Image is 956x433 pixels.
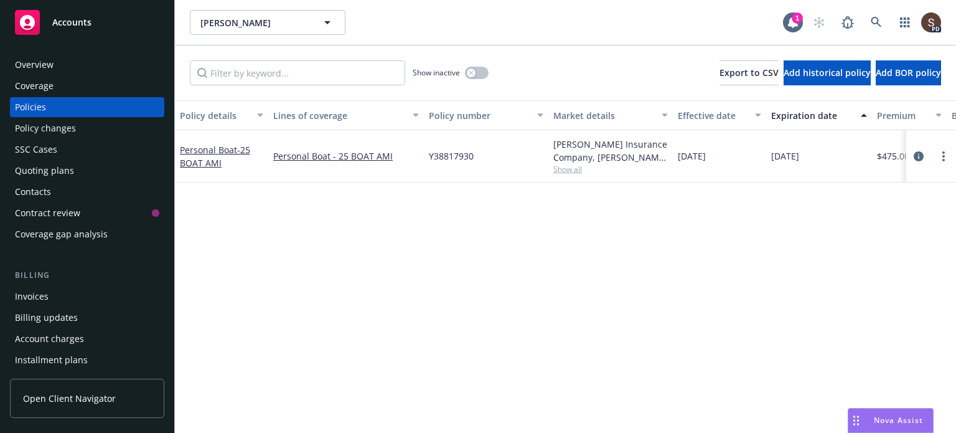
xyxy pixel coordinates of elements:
a: Contacts [10,182,164,202]
span: Add BOR policy [876,67,941,79]
div: 1 [792,12,803,24]
a: circleInformation [911,149,926,164]
div: SSC Cases [15,140,57,159]
div: Coverage gap analysis [15,224,108,244]
div: Policy details [180,109,250,122]
span: Accounts [52,17,91,27]
div: Account charges [15,329,84,349]
a: Quoting plans [10,161,164,181]
span: - 25 BOAT AMI [180,144,250,169]
button: Lines of coverage [268,100,424,130]
div: Coverage [15,76,54,96]
a: Coverage [10,76,164,96]
button: Effective date [673,100,766,130]
a: Billing updates [10,308,164,328]
div: Contract review [15,203,80,223]
button: Nova Assist [848,408,934,433]
a: Report a Bug [835,10,860,35]
span: Show inactive [413,67,460,78]
span: Open Client Navigator [23,392,116,405]
div: Invoices [15,287,49,307]
button: Expiration date [766,100,872,130]
span: [PERSON_NAME] [200,16,308,29]
div: Quoting plans [15,161,74,181]
div: Policies [15,97,46,117]
button: [PERSON_NAME] [190,10,345,35]
a: Start snowing [807,10,832,35]
div: Installment plans [15,350,88,370]
a: Invoices [10,287,164,307]
button: Add historical policy [784,60,871,85]
a: Personal Boat [180,144,250,169]
a: Accounts [10,5,164,40]
div: Policy changes [15,118,76,138]
span: Show all [553,164,668,174]
a: SSC Cases [10,140,164,159]
a: Account charges [10,329,164,349]
div: Effective date [678,109,747,122]
button: Export to CSV [719,60,779,85]
div: [PERSON_NAME] Insurance Company, [PERSON_NAME] Insurance [553,138,668,164]
a: Overview [10,55,164,75]
span: $475.00 [877,150,909,163]
span: Add historical policy [784,67,871,79]
a: more [936,149,951,164]
div: Contacts [15,182,51,202]
div: Expiration date [771,109,853,122]
span: [DATE] [678,150,706,163]
img: photo [921,12,941,32]
button: Policy details [175,100,268,130]
div: Billing updates [15,308,78,328]
a: Switch app [893,10,917,35]
a: Policy changes [10,118,164,138]
div: Premium [877,109,928,122]
a: Coverage gap analysis [10,224,164,244]
button: Market details [548,100,673,130]
div: Billing [10,269,164,282]
div: Market details [553,109,654,122]
span: Y38817930 [429,150,474,163]
button: Premium [872,100,947,130]
span: Export to CSV [719,67,779,79]
div: Drag to move [848,409,864,432]
a: Personal Boat - 25 BOAT AMI [273,150,419,163]
div: Policy number [429,109,530,122]
div: Lines of coverage [273,109,405,122]
a: Installment plans [10,350,164,370]
button: Policy number [424,100,548,130]
a: Contract review [10,203,164,223]
a: Policies [10,97,164,117]
input: Filter by keyword... [190,60,405,85]
span: Nova Assist [874,415,923,426]
div: Overview [15,55,54,75]
span: [DATE] [771,150,799,163]
button: Add BOR policy [876,60,941,85]
a: Search [864,10,889,35]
